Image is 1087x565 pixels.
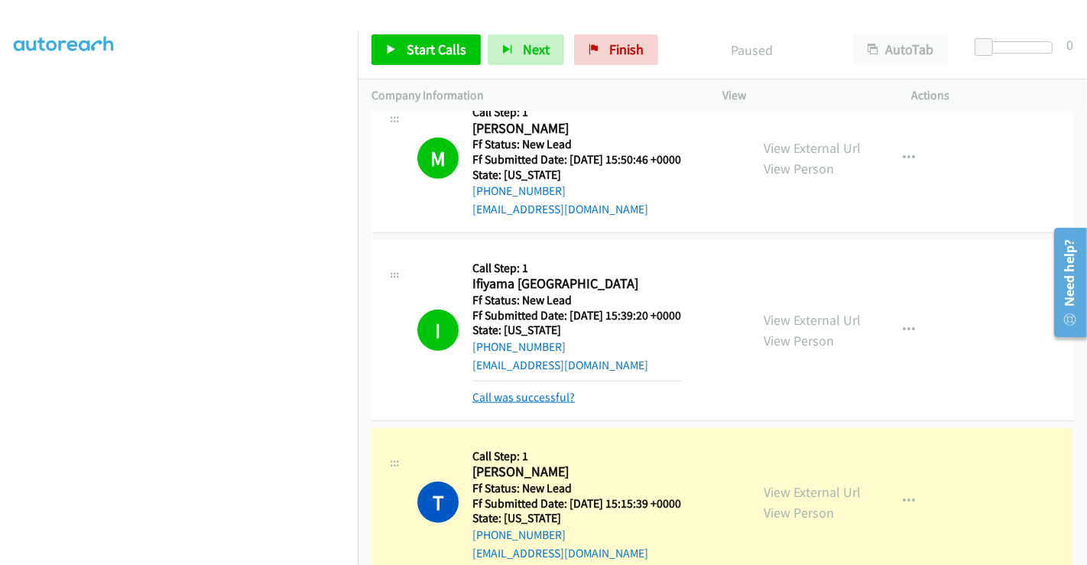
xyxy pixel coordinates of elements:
[722,86,884,105] p: View
[1043,222,1087,343] iframe: Resource Center
[472,308,681,323] h5: Ff Submitted Date: [DATE] 15:39:20 +0000
[472,261,681,276] h5: Call Step: 1
[472,183,566,198] a: [PHONE_NUMBER]
[764,504,834,521] a: View Person
[472,202,648,216] a: [EMAIL_ADDRESS][DOMAIN_NAME]
[472,293,681,308] h5: Ff Status: New Lead
[574,34,658,65] a: Finish
[764,332,834,349] a: View Person
[372,34,481,65] a: Start Calls
[472,323,681,338] h5: State: [US_STATE]
[472,105,681,120] h5: Call Step: 1
[372,86,695,105] p: Company Information
[417,138,459,179] h1: M
[472,496,681,511] h5: Ff Submitted Date: [DATE] 15:15:39 +0000
[523,41,550,58] span: Next
[1066,34,1073,55] div: 0
[764,139,861,157] a: View External Url
[472,137,681,152] h5: Ff Status: New Lead
[417,482,459,523] h1: T
[472,358,648,372] a: [EMAIL_ADDRESS][DOMAIN_NAME]
[472,546,648,560] a: [EMAIL_ADDRESS][DOMAIN_NAME]
[472,528,566,542] a: [PHONE_NUMBER]
[488,34,564,65] button: Next
[472,481,681,496] h5: Ff Status: New Lead
[764,311,861,329] a: View External Url
[472,463,681,481] h2: [PERSON_NAME]
[472,511,681,526] h5: State: [US_STATE]
[407,41,466,58] span: Start Calls
[472,390,575,404] a: Call was successful?
[472,120,681,138] h2: [PERSON_NAME]
[912,86,1074,105] p: Actions
[609,41,644,58] span: Finish
[679,40,826,60] p: Paused
[472,167,681,183] h5: State: [US_STATE]
[472,339,566,354] a: [PHONE_NUMBER]
[472,449,681,464] h5: Call Step: 1
[472,152,681,167] h5: Ff Submitted Date: [DATE] 15:50:46 +0000
[472,275,681,293] h2: Ifiyama [GEOGRAPHIC_DATA]
[764,160,834,177] a: View Person
[982,41,1053,54] div: Delay between calls (in seconds)
[417,310,459,351] h1: I
[764,483,861,501] a: View External Url
[853,34,948,65] button: AutoTab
